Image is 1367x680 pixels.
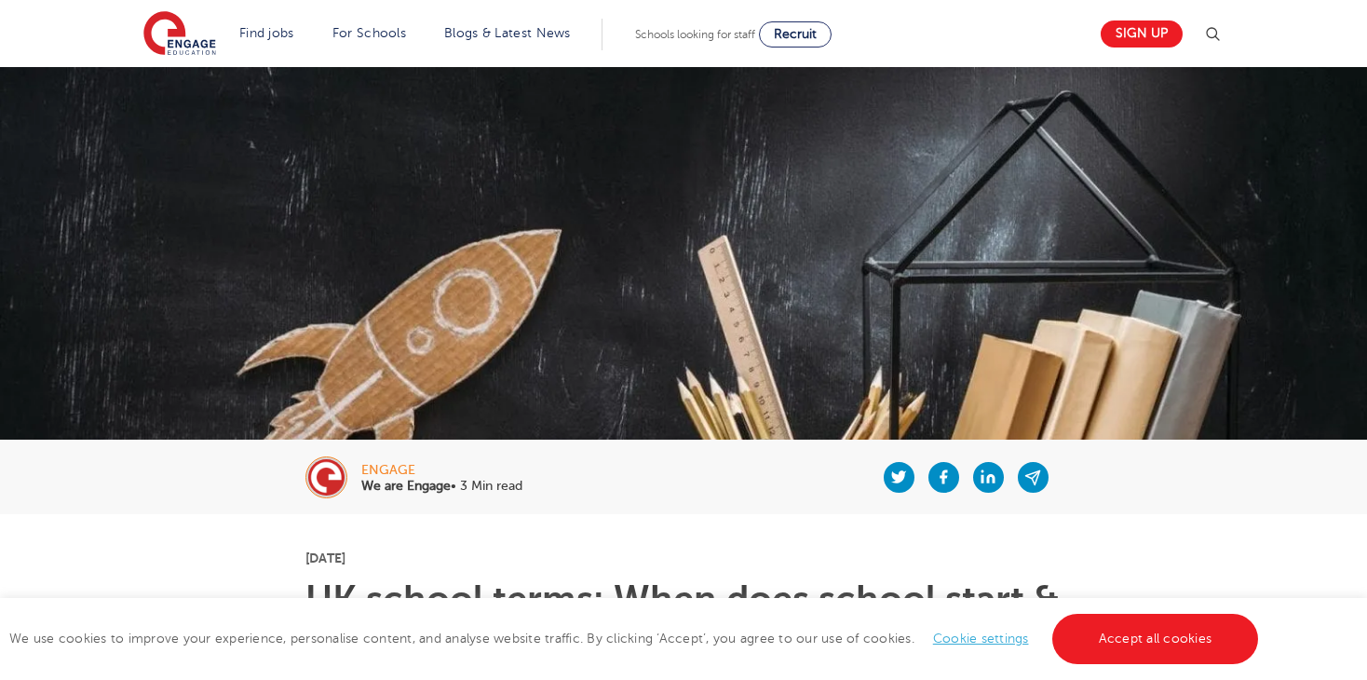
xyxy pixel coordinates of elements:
a: Cookie settings [933,632,1029,646]
a: Blogs & Latest News [444,26,571,40]
a: Recruit [759,21,832,48]
a: Sign up [1101,20,1183,48]
h1: UK school terms: When does school start & how long does it last? [305,581,1062,656]
b: We are Engage [361,479,451,493]
p: • 3 Min read [361,480,522,493]
span: We use cookies to improve your experience, personalise content, and analyse website traffic. By c... [9,632,1263,646]
a: Find jobs [239,26,294,40]
span: Schools looking for staff [635,28,755,41]
div: engage [361,464,522,477]
img: Engage Education [143,11,216,58]
a: Accept all cookies [1052,614,1259,664]
a: For Schools [332,26,406,40]
span: Recruit [774,27,817,41]
p: [DATE] [305,551,1062,564]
